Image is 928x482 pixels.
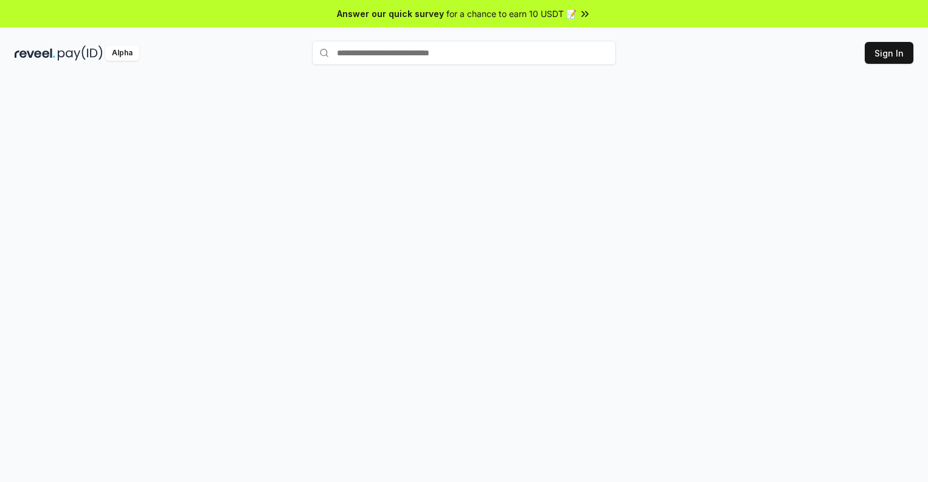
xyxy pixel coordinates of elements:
[15,46,55,61] img: reveel_dark
[105,46,139,61] div: Alpha
[337,7,444,20] span: Answer our quick survey
[865,42,913,64] button: Sign In
[58,46,103,61] img: pay_id
[446,7,577,20] span: for a chance to earn 10 USDT 📝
